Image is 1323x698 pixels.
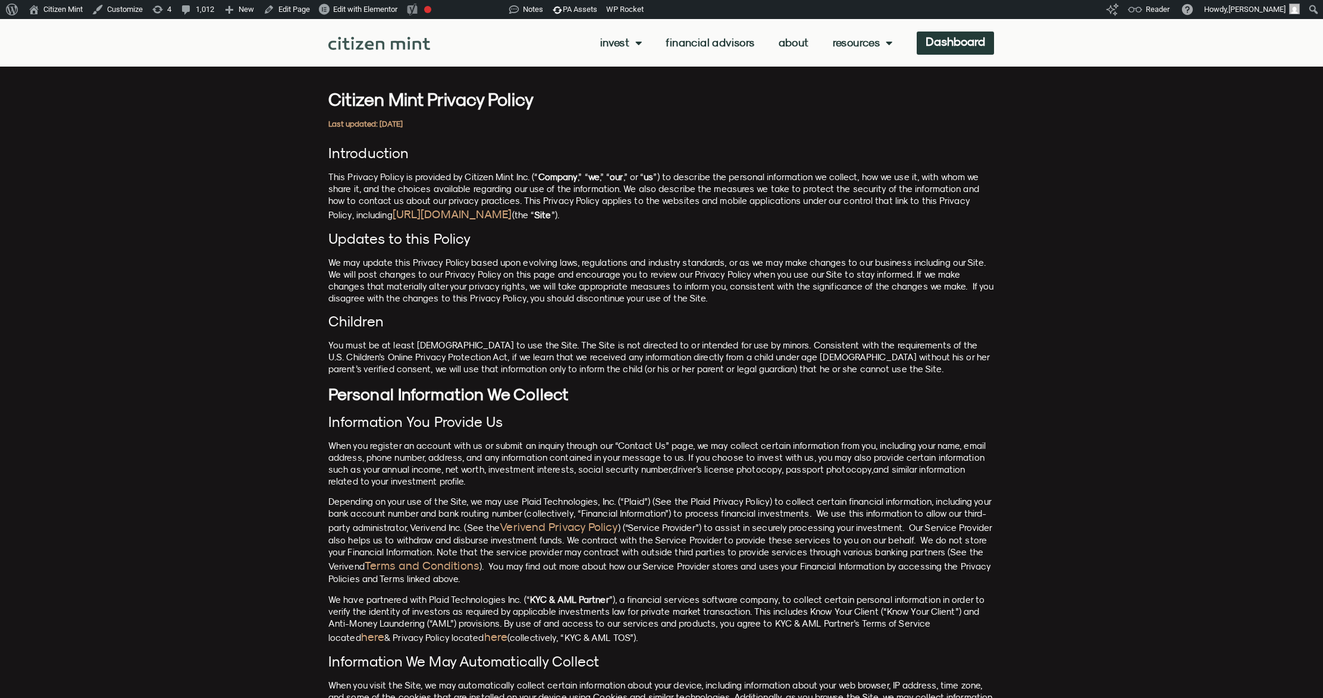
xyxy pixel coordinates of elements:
[644,172,653,182] b: us
[328,339,995,375] p: You must be at least [DEMOGRAPHIC_DATA] to use the Site. The Site is not directed to or intended ...
[600,37,642,49] a: Invest
[328,653,599,669] span: Information We May Automatically Collect
[484,630,507,643] a: here
[328,230,995,247] h4: Updates to this Policy
[328,171,995,222] p: This Privacy Policy is provided by Citizen Mint Inc. (“ ,” “ ,” “ ,” or “ ”) to describe the pers...
[328,594,995,644] p: We have partnered with Plaid Technologies Inc. (“ ”), a financial services software company, to c...
[442,2,509,17] img: Views over 48 hours. Click for more Jetpack Stats.
[833,37,893,49] a: Resources
[328,413,503,430] span: Information You Provide Us
[361,630,384,643] a: here
[534,210,551,220] b: Site
[328,440,995,488] p: When you register an account with us or submit an inquiry through our “Contact Us” page, we may c...
[666,37,754,49] a: Financial Advisors
[328,144,995,162] h4: Introduction
[328,120,995,128] h2: Last updated: [DATE]
[365,559,479,572] a: Terms and Conditions
[588,172,600,182] b: we
[328,384,568,404] b: Personal Information We Collect
[1228,5,1286,14] span: [PERSON_NAME]
[328,90,995,108] h3: Citizen Mint Privacy Policy
[328,257,995,304] p: We may update this Privacy Policy based upon evolving laws, regulations and industry standards, o...
[538,172,578,182] b: Company
[333,5,397,14] span: Edit with Elementor
[917,32,994,55] a: Dashboard
[328,313,995,330] h4: Children
[328,496,995,585] p: Depending on your use of the Site, we may use Plaid Technologies, Inc. (“Plaid”) (See the Plaid P...
[610,172,623,182] b: our
[600,37,893,49] nav: Menu
[424,6,431,13] div: Focus keyphrase not set
[328,37,430,50] img: Citizen Mint
[672,464,873,474] span: driver’s license photocopy, passport photocopy,
[530,595,609,605] b: KYC & AML Partner
[393,207,512,221] a: [URL][DOMAIN_NAME]
[779,37,809,49] a: About
[500,520,617,533] a: Verivend Privacy Policy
